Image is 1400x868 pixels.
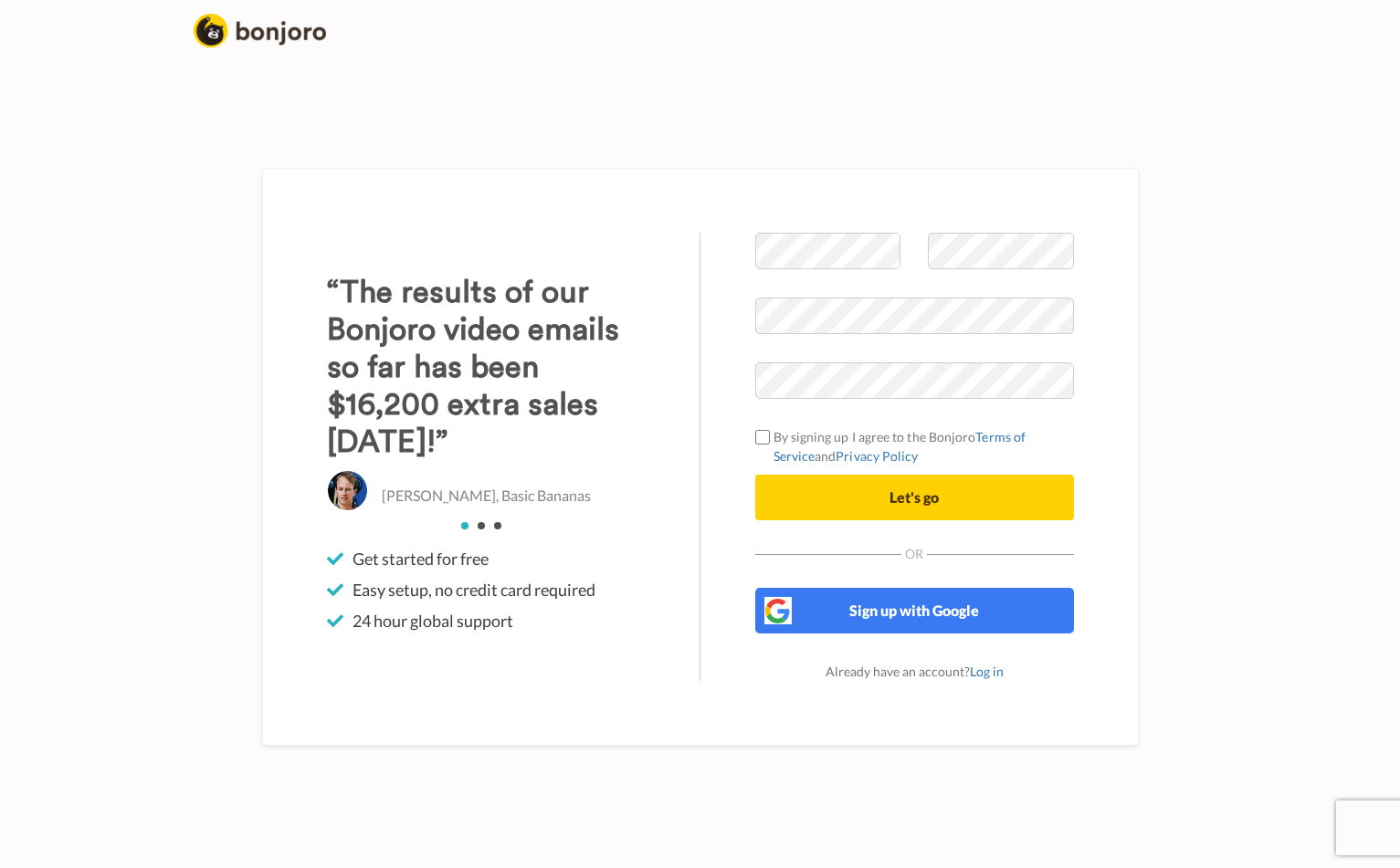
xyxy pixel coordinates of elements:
img: logo_full.png [194,14,326,47]
button: Sign up with Google [755,588,1074,633]
input: By signing up I agree to the BonjoroTerms of ServiceandPrivacy Policy [755,430,770,444]
img: Christo Hall, Basic Bananas [327,470,368,511]
button: Let's go [755,475,1074,520]
h3: “The results of our Bonjoro video emails so far has been $16,200 extra sales [DATE]!” [327,274,646,461]
span: Let's go [889,488,939,506]
span: Sign up with Google [849,601,979,619]
p: [PERSON_NAME], Basic Bananas [382,486,591,507]
span: Or [901,548,927,560]
a: Log in [970,664,1004,679]
a: Privacy Policy [836,448,918,464]
label: By signing up I agree to the Bonjoro and [755,427,1074,465]
span: 24 hour global support [353,610,513,632]
span: Get started for free [353,548,489,570]
span: Already have an account? [826,664,1004,679]
span: Easy setup, no credit card required [353,579,595,601]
